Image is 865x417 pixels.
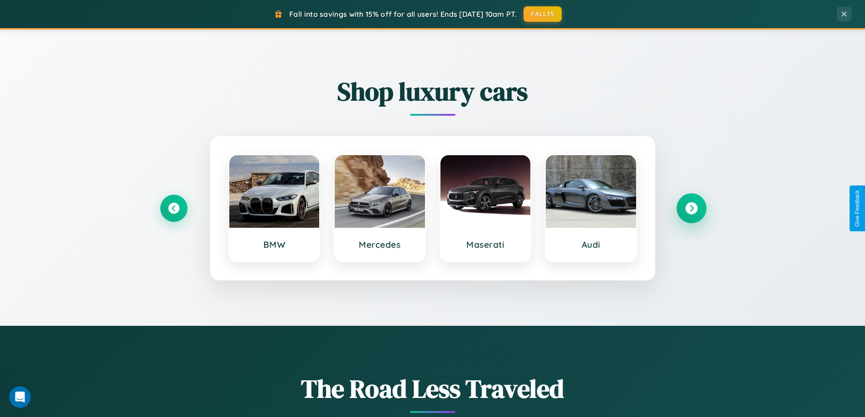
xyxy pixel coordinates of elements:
[289,10,517,19] span: Fall into savings with 15% off for all users! Ends [DATE] 10am PT.
[160,74,705,109] h2: Shop luxury cars
[9,386,31,408] iframe: Intercom live chat
[854,190,860,227] div: Give Feedback
[555,239,627,250] h3: Audi
[524,6,562,22] button: FALL15
[160,371,705,406] h1: The Road Less Traveled
[344,239,416,250] h3: Mercedes
[238,239,311,250] h3: BMW
[450,239,522,250] h3: Maserati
